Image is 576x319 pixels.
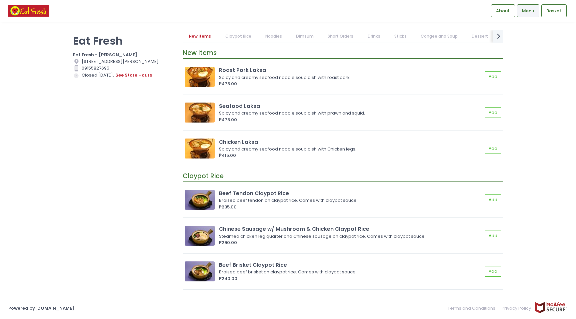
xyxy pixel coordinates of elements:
div: ₱290.00 [219,239,483,246]
div: Spicy and creamy seafood noodle soup dish with prawn and squid. [219,110,481,117]
div: ₱475.00 [219,81,483,87]
a: Terms and Conditions [448,302,499,315]
div: ₱415.00 [219,152,483,159]
button: Add [485,230,501,241]
div: Seafood Laksa [219,102,483,110]
img: logo [8,5,49,17]
div: Closed [DATE]. [73,72,174,79]
div: ₱240.00 [219,275,483,282]
div: Beef Brisket Claypot Rice [219,261,483,269]
div: ₱235.00 [219,204,483,210]
a: Short Orders [321,30,360,43]
a: Menu [517,4,539,17]
a: Dessert [465,30,495,43]
img: Seafood Laksa [185,103,215,123]
button: Add [485,71,501,82]
button: Add [485,266,501,277]
a: Drinks [361,30,387,43]
span: Claypot Rice [183,171,224,180]
div: Chinese Sausage w/ Mushroom & Chicken Claypot Rice [219,225,483,233]
div: Braised beef tendon on claypot rice. Comes with claypot sauce. [219,197,481,204]
div: Chicken Laksa [219,138,483,146]
img: Chinese Sausage w/ Mushroom & Chicken Claypot Rice [185,226,215,246]
div: Beef Tendon Claypot Rice [219,189,483,197]
div: Roast Pork Laksa [219,66,483,74]
span: Basket [546,8,561,14]
button: Add [485,194,501,205]
b: Eat Fresh - [PERSON_NAME] [73,52,137,58]
img: Chicken Laksa [185,139,215,159]
button: see store hours [115,72,152,79]
img: mcafee-secure [534,302,568,313]
a: About [491,4,515,17]
div: ₱475.00 [219,117,483,123]
a: Dimsum [290,30,320,43]
button: Add [485,107,501,118]
a: Sticks [388,30,413,43]
div: Steamed chicken leg quarter and Chinese sausage on claypot rice. Comes with claypot sauce. [219,233,481,240]
div: [STREET_ADDRESS][PERSON_NAME] [73,58,174,65]
div: Spicy and creamy seafood noodle soup dish with roast pork. [219,74,481,81]
span: About [496,8,510,14]
span: Menu [522,8,534,14]
div: 09155827695 [73,65,174,72]
a: New Items [183,30,218,43]
span: New Items [183,48,217,57]
img: Beef Tendon Claypot Rice [185,190,215,210]
button: Add [485,143,501,154]
a: Powered by[DOMAIN_NAME] [8,305,74,311]
img: Roast Pork Laksa [185,67,215,87]
div: Spicy and creamy seafood noodle soup dish with Chicken legs. [219,146,481,153]
img: Beef Brisket Claypot Rice [185,261,215,281]
a: Noodles [259,30,288,43]
div: Braised beef brisket on claypot rice. Comes with claypot sauce. [219,269,481,275]
a: Congee and Soup [414,30,464,43]
p: Eat Fresh [73,34,174,47]
a: Claypot Rice [219,30,258,43]
a: Privacy Policy [499,302,535,315]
